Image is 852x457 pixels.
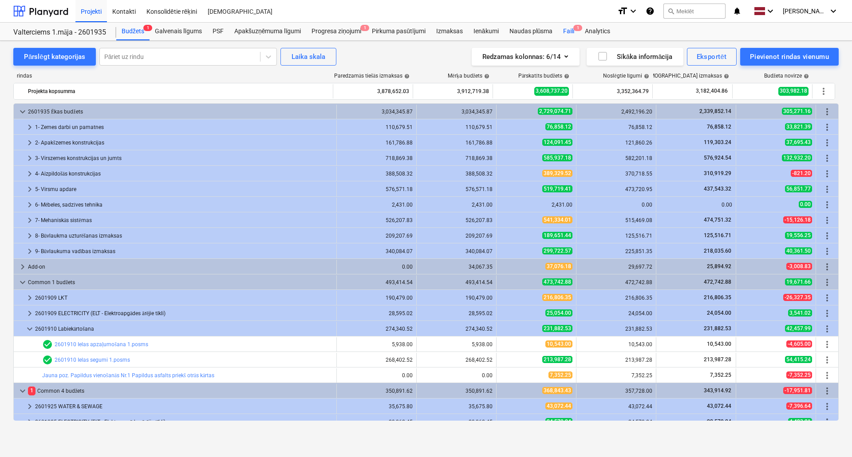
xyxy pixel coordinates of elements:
span: Vairāk darbību [822,370,832,381]
div: 2- Apakšzemes konstrukcijas [35,136,333,150]
span: 472,742.88 [703,279,732,285]
i: keyboard_arrow_down [765,6,776,16]
span: keyboard_arrow_right [24,308,35,319]
span: 33,821.39 [785,123,812,130]
span: 1 [360,25,369,31]
div: Pievienot rindas vienumu [750,51,829,62]
span: -7,352.25 [786,371,812,379]
div: 2,492,196.20 [580,109,652,115]
div: 718,869.38 [420,155,493,161]
div: 2601935 Ēkas budžets [28,105,333,119]
div: 388,508.32 [340,171,413,177]
span: [PERSON_NAME][GEOGRAPHIC_DATA] [783,8,827,15]
span: Vairāk darbību [818,86,829,97]
span: Vairāk darbību [822,106,832,117]
div: 43,072.44 [580,403,652,410]
div: 28,595.02 [420,310,493,316]
span: 231,882.53 [703,325,732,332]
span: Vairāk darbību [822,293,832,303]
span: keyboard_arrow_down [17,386,28,396]
span: 37,695.43 [785,139,812,146]
div: 2,431.00 [340,202,413,208]
span: 1 [28,387,35,395]
div: 370,718.55 [580,171,652,177]
span: help [642,74,649,79]
span: 3,541.02 [788,309,812,316]
span: keyboard_arrow_down [17,106,28,117]
span: help [562,74,569,79]
div: 9- Būvlaukuma vadības izmaksas [35,244,333,258]
div: Budžeta novirze [764,73,809,79]
span: 213,987.28 [542,356,572,363]
a: Ienākumi [468,23,504,40]
div: Analytics [580,23,615,40]
span: Rindas vienumam ir 2 PSF [42,355,53,365]
span: 43,072.44 [706,403,732,409]
span: Vairāk darbību [822,153,832,164]
div: 29,697.72 [580,264,652,270]
div: Mērķa budžets [448,73,489,79]
span: search [667,8,674,15]
div: 190,479.00 [420,295,493,301]
div: 1- Zemes darbi un pamatnes [35,120,333,134]
div: 3,352,364.79 [576,84,649,98]
span: 125,516.71 [703,232,732,238]
button: Sīkāka informācija [587,48,683,66]
div: 357,728.00 [580,388,652,394]
div: 350,891.62 [340,388,413,394]
span: 473,742.88 [542,278,572,285]
div: Naudas plūsma [504,23,558,40]
span: 76,858.12 [706,124,732,130]
span: Rindas vienumam ir 2 PSF [42,339,53,350]
div: 0.00 [660,202,732,208]
span: 25,054.00 [545,309,572,316]
span: keyboard_arrow_right [24,215,35,226]
span: 474,751.32 [703,217,732,223]
div: 35,675.80 [340,403,413,410]
span: 368,843.43 [542,387,572,394]
div: 526,207.83 [420,217,493,223]
span: Vairāk darbību [822,168,832,179]
span: 119,303.24 [703,139,732,145]
span: -4,605.00 [786,340,812,348]
div: 274,340.52 [420,326,493,332]
span: Vairāk darbību [822,199,832,210]
span: keyboard_arrow_right [24,246,35,257]
div: Izmaksas [431,23,468,40]
span: help [402,74,410,79]
span: Vairāk darbību [822,308,832,319]
div: 388,508.32 [420,171,493,177]
span: 299,722.57 [542,247,572,254]
span: 43,072.44 [545,402,572,410]
div: 209,207.69 [420,233,493,239]
span: 10,543.00 [545,340,572,348]
div: 3,878,652.03 [337,84,409,98]
div: 0.00 [580,202,652,208]
div: 268,402.52 [420,357,493,363]
div: 340,084.07 [420,248,493,254]
a: PSF [207,23,229,40]
div: 3,034,345.87 [420,109,493,115]
span: Vairāk darbību [822,137,832,148]
div: Paredzamās tiešās izmaksas [334,73,410,79]
span: keyboard_arrow_right [24,153,35,164]
div: 8- Būvlaukma uzturēšanas izmaksas [35,229,333,243]
button: Eksportēt [687,48,737,66]
div: 225,851.35 [580,248,652,254]
div: 231,882.53 [580,326,652,332]
div: 526,207.83 [340,217,413,223]
div: 2,431.00 [420,202,493,208]
a: Pirkuma pasūtījumi [367,23,431,40]
div: Laika skala [292,51,325,62]
div: 35,675.80 [420,403,493,410]
span: keyboard_arrow_right [24,137,35,148]
span: 216,806.35 [703,294,732,301]
span: 10,543.00 [706,341,732,347]
div: 268,402.52 [340,357,413,363]
div: 493,414.54 [340,279,413,285]
span: 54,415.24 [785,356,812,363]
div: 340,084.07 [340,248,413,254]
div: Add-on [28,260,333,274]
